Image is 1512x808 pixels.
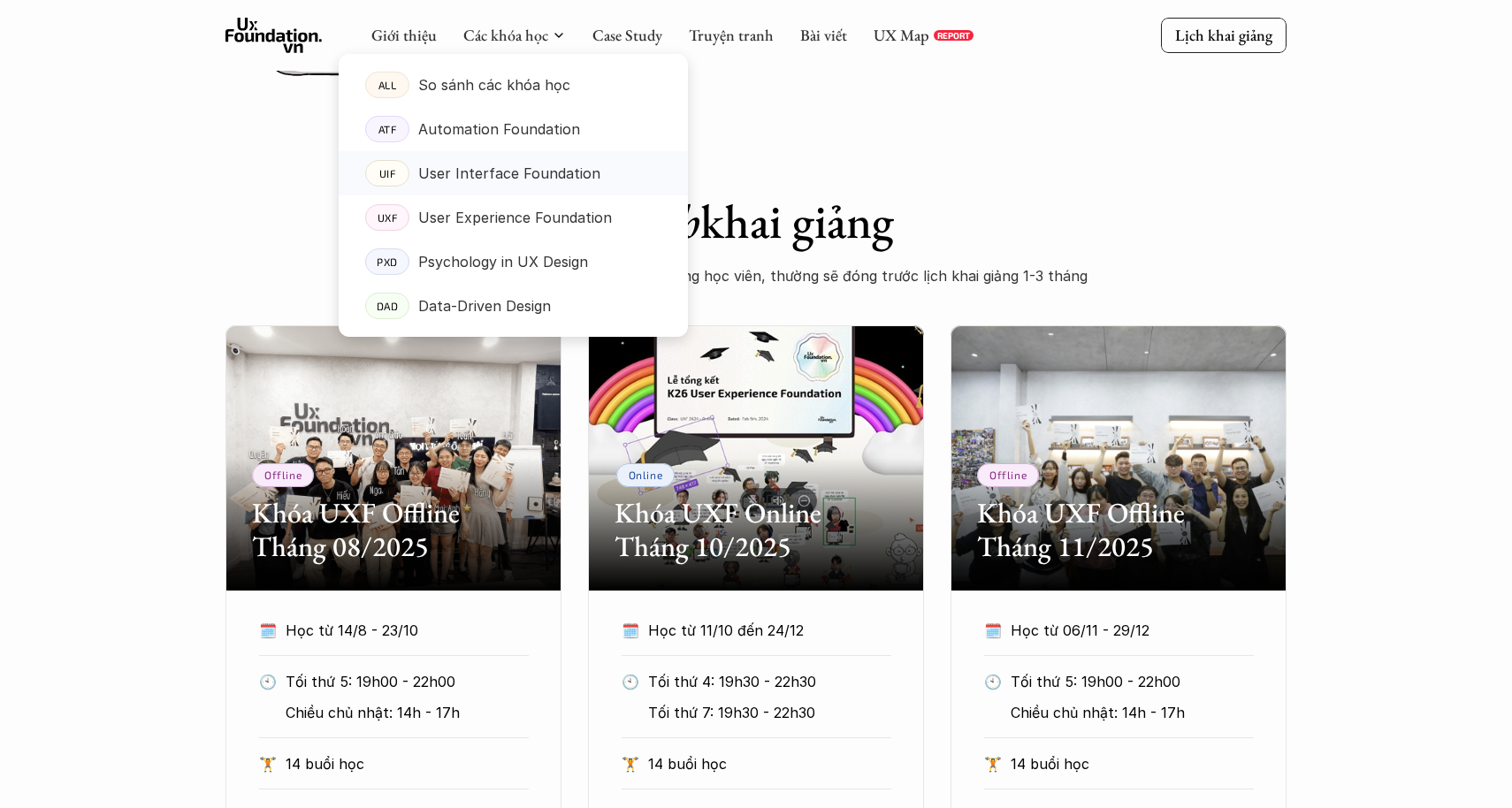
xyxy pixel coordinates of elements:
[800,25,847,45] a: Bài viết
[622,668,639,695] p: 🕙
[339,195,688,240] a: UXFUser Experience Foundation
[259,751,277,777] p: 🏋️
[259,668,277,695] p: 🕙
[1011,699,1254,726] p: Chiều chủ nhật: 14h - 17h
[989,469,1027,481] p: Offline
[592,25,662,45] a: Case Study
[339,151,688,195] a: UIFUser Interface Foundation
[286,617,496,644] p: Học từ 14/8 - 23/10
[1011,751,1254,777] p: 14 buổi học
[984,668,1002,695] p: 🕙
[418,293,551,319] p: Data-Driven Design
[286,699,529,726] p: Chiều chủ nhật: 14h - 17h
[377,255,398,268] p: PXD
[648,699,891,726] p: Tối thứ 7: 19h30 - 22h30
[622,751,639,777] p: 🏋️
[937,30,970,41] p: REPORT
[286,751,529,777] p: 14 buổi học
[378,211,398,224] p: UXF
[371,25,437,45] a: Giới thiệu
[339,240,688,284] a: PXDPsychology in UX Design
[1011,668,1254,695] p: Tối thứ 5: 19h00 - 22h00
[252,496,535,564] h2: Khóa UXF Offline Tháng 08/2025
[378,79,397,91] p: ALL
[339,107,688,151] a: ATFAutomation Foundation
[463,25,548,45] a: Các khóa học
[689,25,774,45] a: Truyện tranh
[874,25,929,45] a: UX Map
[648,668,891,695] p: Tối thứ 4: 19h30 - 22h30
[378,123,397,135] p: ATF
[418,72,570,98] p: So sánh các khóa học
[984,617,1002,644] p: 🗓️
[402,193,1110,250] h1: khai giảng
[1011,617,1221,644] p: Học từ 06/11 - 29/12
[648,751,891,777] p: 14 buổi học
[339,284,688,328] a: DADData-Driven Design
[648,617,859,644] p: Học từ 11/10 đến 24/12
[622,617,639,644] p: 🗓️
[934,30,974,41] a: REPORT
[977,496,1260,564] h2: Khóa UXF Offline Tháng 11/2025
[377,300,399,312] p: DAD
[259,617,277,644] p: 🗓️
[1175,25,1272,45] p: Lịch khai giảng
[402,263,1110,289] p: Các lớp sẽ đóng đăng ký khi đủ số lượng học viên, thường sẽ đóng trước lịch khai giảng 1-3 tháng
[264,469,302,481] p: Offline
[418,204,612,231] p: User Experience Foundation
[1161,18,1287,52] a: Lịch khai giảng
[418,116,580,142] p: Automation Foundation
[984,751,1002,777] p: 🏋️
[615,496,897,564] h2: Khóa UXF Online Tháng 10/2025
[418,248,588,275] p: Psychology in UX Design
[339,63,688,107] a: ALLSo sánh các khóa học
[286,668,529,695] p: Tối thứ 5: 19h00 - 22h00
[379,167,396,179] p: UIF
[629,469,663,481] p: Online
[418,160,600,187] p: User Interface Foundation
